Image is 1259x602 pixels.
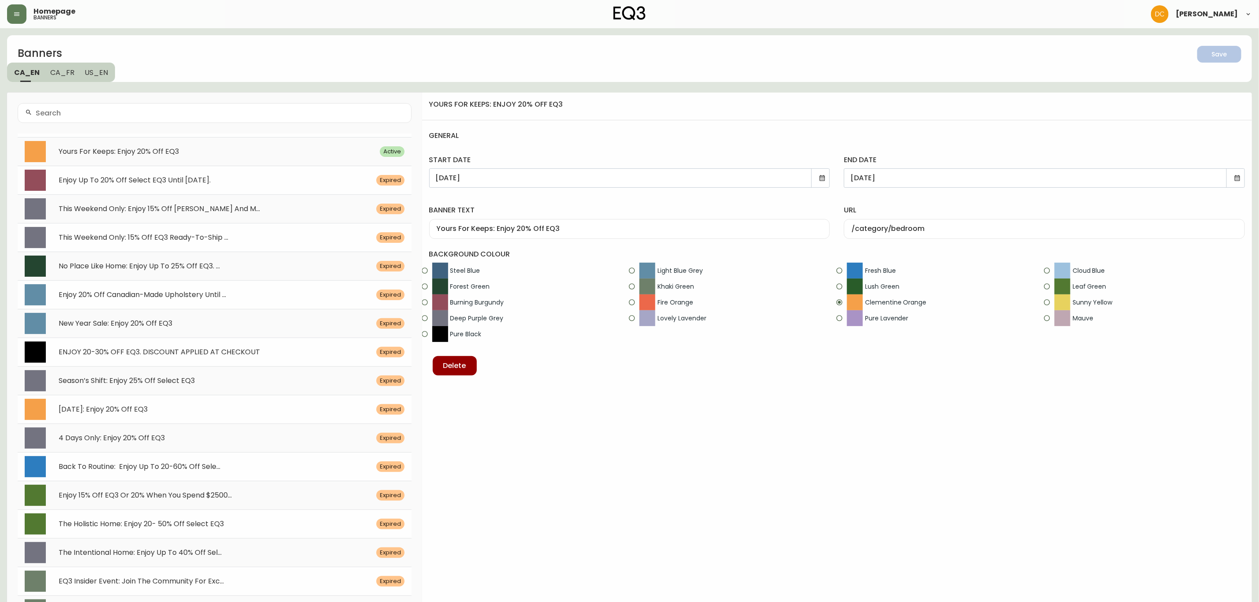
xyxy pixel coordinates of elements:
label: start date [429,155,830,165]
span: The Intentional Home: Enjoy Up To 40% Off Sel... [59,547,222,557]
h5: banners [33,15,56,20]
input: DD/MM/YYYY [850,174,1230,182]
span: Burning Burgundy [432,294,504,310]
span: Expired [376,176,405,184]
span: Cloud Blue [1055,263,1105,279]
span: CA_FR [50,68,74,77]
span: Homepage [33,8,75,15]
span: US_EN [85,68,108,77]
span: New Year Sale: Enjoy 20% Off EQ3 [59,318,172,328]
div: New Year Sale: Enjoy 20% Off EQ3Expired [18,309,412,338]
span: Season’s Shift: Enjoy 25% Off Select EQ3 [59,375,195,386]
h2: Banners [18,46,115,63]
span: Fresh Blue [847,263,896,279]
span: Expired [376,434,405,442]
span: Leaf Green [1055,279,1107,294]
div: This Weekend Only: Enjoy 15% Off [PERSON_NAME] And M...Expired [18,194,412,223]
span: Pure Lavender [847,310,908,326]
div: 4 Days Only: Enjoy 20% Off EQ3Expired [18,424,412,452]
span: Expired [376,320,405,327]
span: CA_EN [14,68,40,77]
span: Fire Orange [639,294,693,310]
span: [DATE]: Enjoy 20% Off EQ3 [59,404,148,414]
span: Khaki Green [639,279,694,294]
span: Enjoy 15% Off EQ3 Or 20% When You Spend $2500... [59,490,232,500]
span: Enjoy Up To 20% Off Select EQ3 Until [DATE]. [59,175,211,185]
input: Search [36,109,404,117]
span: Pure Black [432,326,482,342]
div: The Intentional Home: Enjoy Up To 40% Off Sel...Expired [18,538,412,567]
span: 4 Days Only: Enjoy 20% Off EQ3 [59,433,165,443]
label: url [844,205,1245,215]
span: Mauve [1055,310,1093,326]
span: Active [380,148,405,156]
span: Expired [376,549,405,557]
span: No Place Like Home: Enjoy Up To 25% Off EQ3. ... [59,261,220,271]
span: Enjoy 20% Off Canadian-Made Upholstery Until ... [59,290,226,300]
span: This Weekend Only: 15% Off EQ3 Ready-To-Ship ... [59,232,228,242]
span: ENJOY 20-30% OFF EQ3. DISCOUNT APPLIED AT CHECKOUT [59,347,260,357]
span: Deep Purple Grey [432,310,503,326]
span: Clementine Orange [847,294,926,310]
div: Season’s Shift: Enjoy 25% Off Select EQ3Expired [18,366,412,395]
div: ENJOY 20-30% OFF EQ3. DISCOUNT APPLIED AT CHECKOUTExpired [18,338,412,366]
div: This Weekend Only: 15% Off EQ3 Ready-To-Ship ...Expired [18,223,412,252]
span: Expired [376,348,405,356]
span: Expired [376,262,405,270]
span: Steel Blue [432,263,480,279]
label: end date [844,155,1245,165]
span: Forest Green [432,279,490,294]
span: Expired [376,291,405,299]
button: Delete [433,356,477,375]
span: Expired [376,463,405,471]
img: 7eb451d6983258353faa3212700b340b [1151,5,1169,23]
span: Expired [376,234,405,242]
h4: general [429,120,1245,151]
span: Expired [376,377,405,385]
span: Light Blue Grey [639,263,702,279]
div: No Place Like Home: Enjoy Up To 25% Off EQ3. ...Expired [18,252,412,280]
span: Expired [376,577,405,585]
span: Delete [443,361,466,371]
div: Enjoy Up To 20% Off Select EQ3 Until [DATE].Expired [18,166,412,194]
span: Expired [376,405,405,413]
img: logo [613,6,646,20]
span: Sunny Yellow [1055,294,1112,310]
div: Back To Routine: Enjoy Up To 20-60% Off Sele...Expired [18,452,412,481]
span: The Holistic Home: Enjoy 20- 50% Off Select EQ3 [59,519,224,529]
div: Enjoy 15% Off EQ3 Or 20% When You Spend $2500...Expired [18,481,412,509]
div: [DATE]: Enjoy 20% Off EQ3Expired [18,395,412,424]
span: Yours For Keeps: Enjoy 20% Off EQ3 [59,146,179,156]
div: Yours For Keeps: Enjoy 20% Off EQ3Active [18,137,412,166]
div: The Holistic Home: Enjoy 20- 50% Off Select EQ3Expired [18,509,412,538]
input: DD/MM/YYYY [436,174,816,182]
span: Expired [376,491,405,499]
div: Enjoy 20% Off Canadian-Made Upholstery Until ...Expired [18,280,412,309]
span: [PERSON_NAME] [1176,11,1238,18]
span: EQ3 Insider Event: Join The Community For Exc... [59,576,224,586]
h4: yours for keeps: enjoy 20% off eq3 [429,100,1255,109]
h4: background colour [429,239,1245,270]
span: Expired [376,520,405,528]
span: Back To Routine: Enjoy Up To 20-60% Off Sele... [59,461,220,472]
span: This Weekend Only: Enjoy 15% Off [PERSON_NAME] And M... [59,204,260,214]
label: banner text [429,205,830,215]
span: Lush Green [847,279,899,294]
span: Expired [376,205,405,213]
span: Lovely Lavender [639,310,706,326]
div: EQ3 Insider Event: Join The Community For Exc...Expired [18,567,412,595]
